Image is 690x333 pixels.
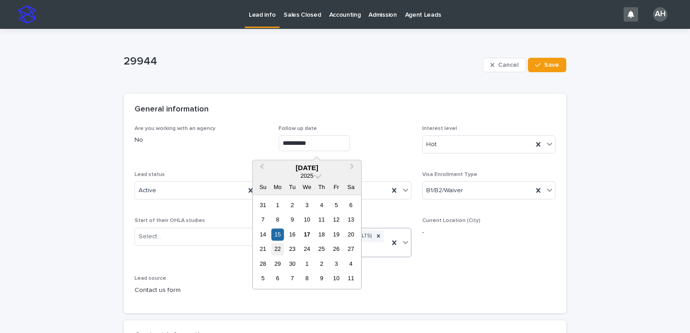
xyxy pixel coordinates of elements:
div: Choose Saturday, September 20th, 2025 [345,228,357,240]
div: Choose Monday, September 15th, 2025 [271,228,284,240]
span: Are you working with an agency [135,126,215,131]
div: Choose Friday, September 26th, 2025 [330,243,342,255]
div: Choose Thursday, September 25th, 2025 [316,243,328,255]
div: Choose Wednesday, September 3rd, 2025 [301,199,313,211]
div: Mo [271,181,284,194]
div: Choose Monday, September 8th, 2025 [271,214,284,226]
div: Choose Sunday, September 28th, 2025 [257,258,269,270]
div: Choose Tuesday, September 2nd, 2025 [286,199,298,211]
span: 2025 [301,173,313,180]
button: Previous Month [254,161,268,176]
p: No [135,135,268,145]
span: Start of their OHLA studies [135,218,205,223]
div: [DATE] [253,164,361,172]
div: Su [257,181,269,194]
span: Active [139,186,156,195]
span: Interest level [422,126,457,131]
div: Choose Saturday, October 4th, 2025 [345,258,357,270]
div: Choose Friday, September 12th, 2025 [330,214,342,226]
div: Sa [345,181,357,194]
div: AH [653,7,667,22]
div: Choose Tuesday, September 9th, 2025 [286,214,298,226]
div: Choose Thursday, September 18th, 2025 [316,228,328,240]
span: Lead status [135,172,165,177]
div: Choose Friday, October 3rd, 2025 [330,258,342,270]
span: Follow up date [279,126,317,131]
span: Hot [426,140,437,149]
div: month 2025-09 [256,198,358,286]
span: Lead source [135,276,166,281]
div: Choose Wednesday, September 17th, 2025 [301,228,313,240]
p: Contact us form [135,286,268,295]
div: Choose Saturday, September 6th, 2025 [345,199,357,211]
div: Fr [330,181,342,194]
div: Tu [286,181,298,194]
div: Choose Tuesday, September 16th, 2025 [286,228,298,240]
h2: General information [135,105,209,115]
div: Choose Sunday, October 5th, 2025 [257,273,269,285]
div: Choose Wednesday, October 8th, 2025 [301,273,313,285]
div: Choose Thursday, September 11th, 2025 [316,214,328,226]
div: Choose Friday, September 19th, 2025 [330,228,342,240]
div: Choose Sunday, September 7th, 2025 [257,214,269,226]
p: 29944 [124,55,479,68]
button: Cancel [483,58,526,72]
div: We [301,181,313,194]
div: Choose Wednesday, September 10th, 2025 [301,214,313,226]
div: Choose Sunday, September 21st, 2025 [257,243,269,255]
div: Choose Sunday, September 14th, 2025 [257,228,269,240]
div: Choose Monday, September 1st, 2025 [271,199,284,211]
img: stacker-logo-s-only.png [18,5,36,23]
div: Th [316,181,328,194]
span: Visa Enrollment Type [422,172,477,177]
div: Choose Sunday, August 31st, 2025 [257,199,269,211]
div: Choose Friday, October 10th, 2025 [330,273,342,285]
p: - [422,228,555,237]
div: Choose Thursday, October 9th, 2025 [316,273,328,285]
div: Choose Tuesday, September 23rd, 2025 [286,243,298,255]
button: Save [528,58,566,72]
button: Next Month [346,161,360,176]
div: Choose Tuesday, October 7th, 2025 [286,273,298,285]
div: Choose Wednesday, October 1st, 2025 [301,258,313,270]
div: Choose Monday, October 6th, 2025 [271,273,284,285]
div: Choose Friday, September 5th, 2025 [330,199,342,211]
span: Current Location (City) [422,218,480,223]
div: Select... [139,232,161,241]
div: Choose Monday, September 29th, 2025 [271,258,284,270]
div: Choose Thursday, September 4th, 2025 [316,199,328,211]
span: Cancel [498,62,518,68]
div: Choose Saturday, September 13th, 2025 [345,214,357,226]
span: Save [544,62,559,68]
div: Choose Saturday, September 27th, 2025 [345,243,357,255]
span: B1/B2/Waiver [426,186,463,195]
div: Choose Wednesday, September 24th, 2025 [301,243,313,255]
div: Choose Thursday, October 2nd, 2025 [316,258,328,270]
div: Choose Monday, September 22nd, 2025 [271,243,284,255]
div: Choose Tuesday, September 30th, 2025 [286,258,298,270]
div: Choose Saturday, October 11th, 2025 [345,273,357,285]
